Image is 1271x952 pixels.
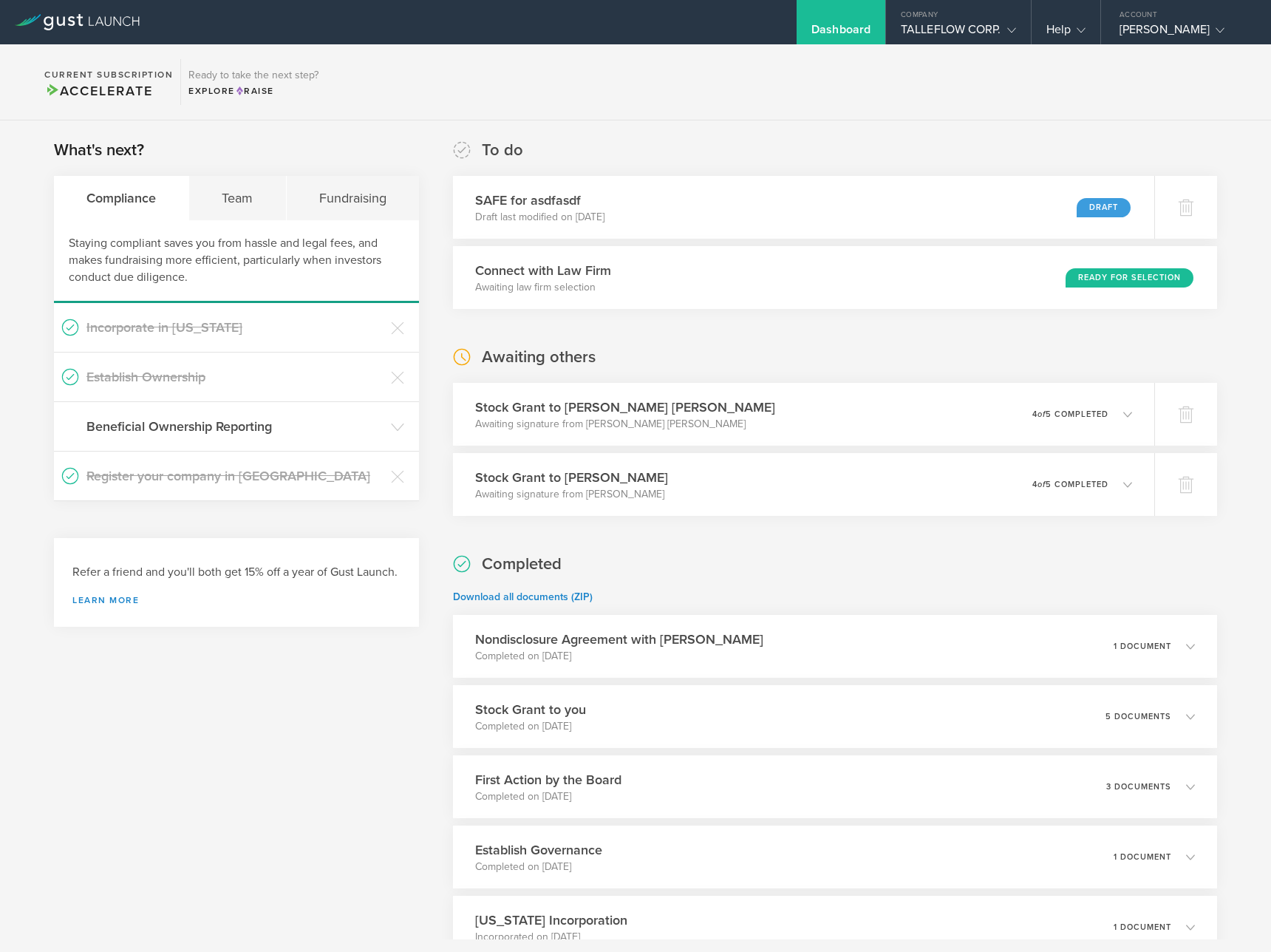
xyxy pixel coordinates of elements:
div: [PERSON_NAME] [1120,22,1245,44]
span: Raise [235,86,274,96]
h3: SAFE for asdfasdf [475,191,604,210]
p: 1 document [1114,923,1171,931]
h3: Establish Governance [475,840,602,860]
p: Draft last modified on [DATE] [475,210,604,225]
div: Dashboard [811,22,870,44]
h2: Awaiting others [482,347,596,368]
p: Awaiting law firm selection [475,280,611,295]
a: Learn more [72,596,401,605]
em: of [1037,409,1046,419]
div: Draft [1077,198,1131,217]
div: TALLEFLOW CORP. [901,22,1016,44]
h3: Ready to take the next step? [188,70,318,81]
h3: Stock Grant to you [475,700,586,719]
div: Team [189,176,286,220]
p: Completed on [DATE] [475,649,763,664]
div: Staying compliant saves you from hassle and legal fees, and makes fundraising more efficient, par... [54,220,419,303]
p: Completed on [DATE] [475,789,621,804]
h2: Completed [482,554,562,575]
h3: [US_STATE] Incorporation [475,911,627,930]
h2: Current Subscription [44,70,173,79]
div: Compliance [54,176,189,220]
h3: Connect with Law Firm [475,261,611,280]
div: Fundraising [287,176,419,220]
h3: Stock Grant to [PERSON_NAME] [PERSON_NAME] [475,398,775,417]
p: Awaiting signature from [PERSON_NAME] [475,487,668,502]
a: Download all documents (ZIP) [453,591,593,603]
h3: First Action by the Board [475,770,621,789]
h3: Beneficial Ownership Reporting [86,417,384,436]
p: Completed on [DATE] [475,719,586,734]
span: Accelerate [44,83,152,99]
h3: Incorporate in [US_STATE] [86,318,384,337]
div: SAFE for asdfasdfDraft last modified on [DATE]Draft [453,176,1154,239]
em: of [1037,480,1046,489]
h3: Stock Grant to [PERSON_NAME] [475,468,668,487]
div: Explore [188,84,318,98]
h2: To do [482,140,523,161]
div: Ready for Selection [1066,268,1193,288]
p: 1 document [1114,642,1171,650]
div: Connect with Law FirmAwaiting law firm selectionReady for Selection [453,246,1217,309]
div: Help [1046,22,1086,44]
h3: Nondisclosure Agreement with [PERSON_NAME] [475,630,763,649]
p: 1 document [1114,853,1171,861]
p: 4 5 completed [1032,480,1108,489]
h2: What's next? [54,140,144,161]
p: Completed on [DATE] [475,860,602,874]
h3: Register your company in [GEOGRAPHIC_DATA] [86,466,384,486]
p: 3 documents [1106,783,1171,791]
p: Awaiting signature from [PERSON_NAME] [PERSON_NAME] [475,417,775,432]
p: 4 5 completed [1032,410,1108,418]
h3: Establish Ownership [86,367,384,387]
h3: Refer a friend and you'll both get 15% off a year of Gust Launch. [72,564,401,581]
p: Incorporated on [DATE] [475,930,627,945]
div: Ready to take the next step?ExploreRaise [180,59,326,105]
p: 5 documents [1105,713,1171,721]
